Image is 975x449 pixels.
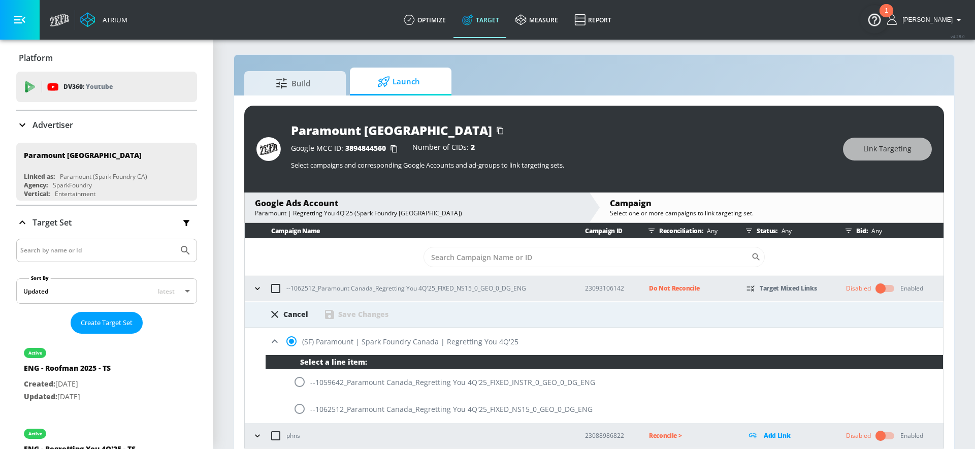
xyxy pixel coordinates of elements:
[424,247,751,267] input: Search Campaign Name or ID
[286,283,526,294] p: --1062512_Paramount Canada_Regretting You 4Q'25_FIXED_NS15_0_GEO_0_DG_ENG
[71,312,143,334] button: Create Target Set
[60,172,147,181] div: Paramount (Spark Foundry CA)
[610,198,933,209] div: Campaign
[286,430,300,441] p: phns
[32,119,73,131] p: Advertiser
[867,226,882,236] p: Any
[16,338,197,410] div: activeENG - Roofman 2025 - TSCreated:[DATE]Updated:[DATE]
[860,5,889,34] button: Open Resource Center, 1 new notification
[255,209,578,217] div: Paramount | Regretting You 4Q'25 (Spark Foundry [GEOGRAPHIC_DATA])
[746,430,830,441] div: Add Link
[338,309,388,319] div: Save Changes
[703,226,717,236] p: Any
[323,308,388,320] div: Save Changes
[649,430,730,441] p: Reconcile >
[86,81,113,92] p: Youtube
[900,284,923,293] div: Enabled
[53,181,92,189] div: SparkFoundry
[254,71,332,95] span: Build
[846,284,871,293] div: Disabled
[23,287,48,296] div: Updated
[55,189,95,198] div: Entertainment
[396,2,454,38] a: optimize
[283,309,308,319] div: Cancel
[900,431,923,440] div: Enabled
[585,283,633,294] p: 23093106142
[649,282,730,294] p: Do Not Reconcile
[345,143,386,153] span: 3894844560
[24,378,111,391] p: [DATE]
[887,14,965,26] button: [PERSON_NAME]
[269,308,308,320] div: Cancel
[291,161,833,170] p: Select campaigns and corresponding Google Accounts and ad-groups to link targeting sets.
[610,209,933,217] div: Select one or more campaigns to link targeting set.
[951,34,965,39] span: v 4.28.0
[24,150,142,160] div: Paramount [GEOGRAPHIC_DATA]
[32,217,72,228] p: Target Set
[245,223,569,239] th: Campaign Name
[569,223,633,239] th: Campaign ID
[24,392,57,401] span: Updated:
[24,181,48,189] div: Agency:
[841,223,938,238] div: Bid:
[63,81,113,92] p: DV360:
[24,363,111,378] div: ENG - Roofman 2025 - TS
[24,172,55,181] div: Linked as:
[255,198,578,209] div: Google Ads Account
[266,369,943,396] div: --1059642_Paramount Canada_Regretting You 4Q'25_FIXED_INSTR_0_GEO_0_DG_ENG
[846,431,871,440] div: Disabled
[760,282,817,294] p: Target Mixed Links
[644,223,730,238] div: Reconciliation:
[29,275,51,281] label: Sort By
[24,379,55,389] span: Created:
[20,244,174,257] input: Search by name or Id
[412,144,475,154] div: Number of CIDs:
[28,350,42,356] div: active
[16,44,197,72] div: Platform
[80,12,127,27] a: Atrium
[777,226,792,236] p: Any
[81,317,133,329] span: Create Target Set
[764,430,791,441] p: Add Link
[24,391,111,403] p: [DATE]
[898,16,953,23] span: login as: anthony.rios@zefr.com
[741,223,830,238] div: Status:
[471,142,475,152] span: 2
[16,206,197,239] div: Target Set
[245,193,589,222] div: Google Ads AccountParamount | Regretting You 4Q'25 (Spark Foundry [GEOGRAPHIC_DATA])
[885,11,888,24] div: 1
[16,143,197,201] div: Paramount [GEOGRAPHIC_DATA]Linked as:Paramount (Spark Foundry CA)Agency:SparkFoundryVertical:Ente...
[99,15,127,24] div: Atrium
[291,122,492,139] div: Paramount [GEOGRAPHIC_DATA]
[507,2,566,38] a: measure
[566,2,620,38] a: Report
[16,72,197,102] div: DV360: Youtube
[424,247,765,267] div: Search CID Name or Number
[454,2,507,38] a: Target
[19,52,53,63] p: Platform
[291,144,402,154] div: Google MCC ID:
[266,396,943,423] div: --1062512_Paramount Canada_Regretting You 4Q'25_FIXED_NS15_0_GEO_0_DG_ENG
[585,430,633,441] p: 23088986822
[158,287,175,296] span: latest
[360,70,437,94] span: Launch
[266,355,943,369] div: Select a line item:
[16,111,197,139] div: Advertiser
[28,431,42,436] div: active
[24,189,50,198] div: Vertical:
[245,328,943,355] div: (SF) Paramount | Spark Foundry Canada | Regretting You 4Q'25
